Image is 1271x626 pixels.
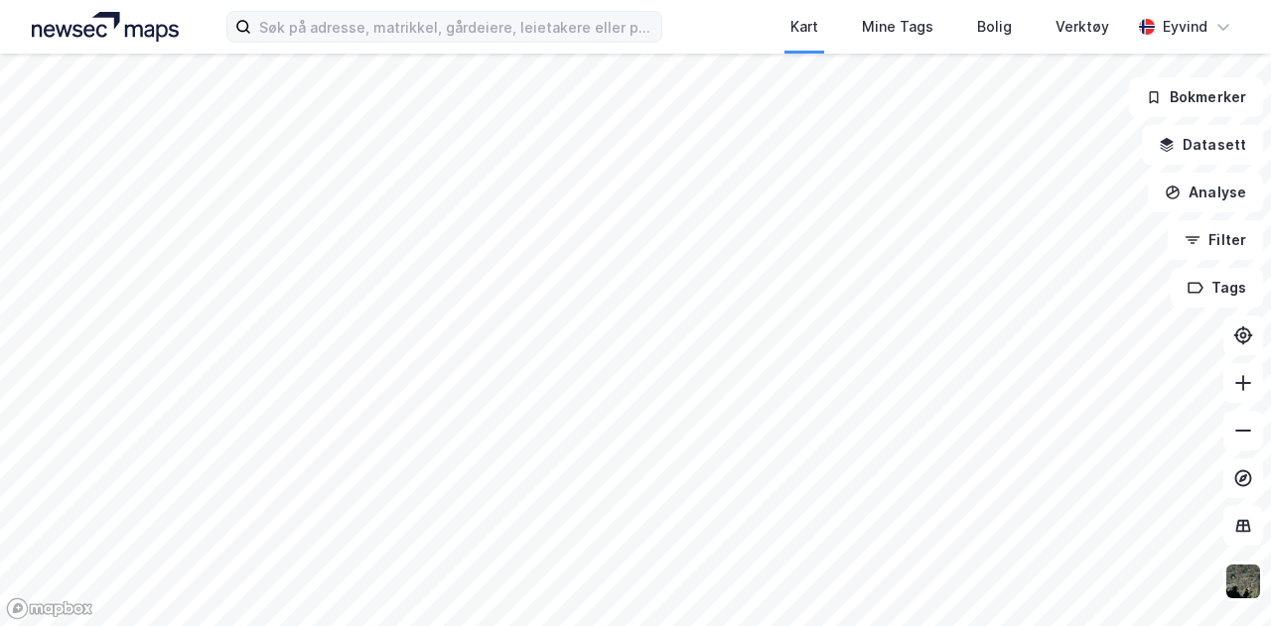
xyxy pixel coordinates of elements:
a: Mapbox homepage [6,597,93,620]
button: Datasett [1142,125,1263,165]
div: Verktøy [1056,15,1109,39]
img: logo.a4113a55bc3d86da70a041830d287a7e.svg [32,12,179,42]
div: Kontrollprogram for chat [1172,531,1271,626]
button: Bokmerker [1129,77,1263,117]
button: Analyse [1148,173,1263,212]
iframe: Chat Widget [1172,531,1271,626]
button: Filter [1168,220,1263,260]
input: Søk på adresse, matrikkel, gårdeiere, leietakere eller personer [251,12,660,42]
div: Eyvind [1163,15,1207,39]
div: Mine Tags [862,15,933,39]
button: Tags [1171,268,1263,308]
div: Bolig [977,15,1012,39]
div: Kart [790,15,818,39]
